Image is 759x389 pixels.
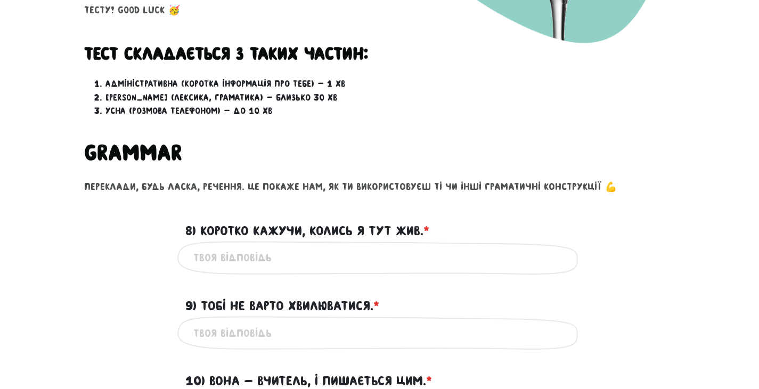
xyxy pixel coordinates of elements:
label: 8) Коротко кажучи, колись я тут жив. [185,221,429,241]
label: 9) Тобі не варто хвилюватися. [185,296,379,316]
h2: Grammar [84,139,675,166]
input: Твоя відповідь [193,321,566,345]
p: Переклади, будь ласка, речення. Це покаже нам, як ти використовуєш ті чи інші граматичні конструк... [84,179,675,195]
li: [PERSON_NAME] (лексика, граматика) — близько 30 хв [105,91,675,105]
li: Усна (розмова телефоном) — до 10 хв [105,104,675,118]
input: Твоя відповідь [193,246,566,270]
h3: Тест складається з таких частин: [84,43,675,64]
li: Адміністративна (коротка інформація про тебе) — 1 хв [105,77,675,91]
